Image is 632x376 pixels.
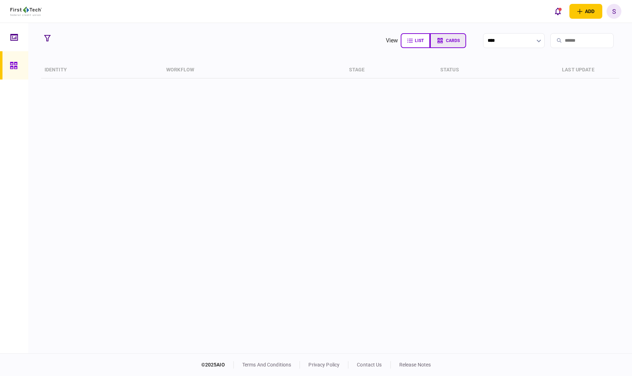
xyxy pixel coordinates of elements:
div: view [386,36,398,45]
button: open adding identity options [569,4,602,19]
th: last update [558,62,619,78]
button: cards [430,33,466,48]
a: terms and conditions [242,362,291,368]
span: cards [446,38,460,43]
a: contact us [357,362,382,368]
button: list [401,33,430,48]
button: S [607,4,621,19]
th: stage [346,62,437,78]
th: status [437,62,558,78]
th: workflow [163,62,345,78]
div: © 2025 AIO [201,361,234,369]
th: identity [41,62,163,78]
img: client company logo [10,7,42,16]
a: privacy policy [308,362,340,368]
a: release notes [399,362,431,368]
span: list [415,38,424,43]
button: open notifications list [550,4,565,19]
